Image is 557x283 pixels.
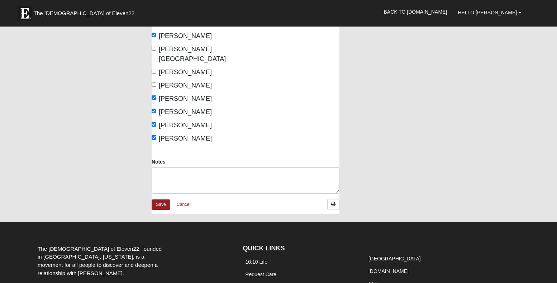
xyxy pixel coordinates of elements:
span: Hello [PERSON_NAME] [458,10,517,15]
h4: QUICK LINKS [243,245,355,253]
input: [PERSON_NAME] [152,135,156,140]
a: [GEOGRAPHIC_DATA] [368,256,421,261]
input: [PERSON_NAME] [152,95,156,100]
input: [PERSON_NAME][GEOGRAPHIC_DATA] [152,46,156,51]
span: [PERSON_NAME][GEOGRAPHIC_DATA] [159,46,226,62]
a: Print Attendance Roster [327,199,339,209]
span: [PERSON_NAME] [159,82,212,89]
input: [PERSON_NAME] [152,109,156,113]
input: [PERSON_NAME] [152,33,156,37]
input: [PERSON_NAME] [152,69,156,74]
span: [PERSON_NAME] [159,95,212,102]
span: [PERSON_NAME] [159,69,212,76]
img: Eleven22 logo [18,6,32,20]
a: 10:10 Life [245,259,267,265]
label: Notes [152,158,166,165]
span: [PERSON_NAME] [159,122,212,129]
a: The [DEMOGRAPHIC_DATA] of Eleven22 [14,3,157,20]
span: The [DEMOGRAPHIC_DATA] of Eleven22 [34,10,134,17]
a: Back to [DOMAIN_NAME] [378,3,452,21]
a: Cancel [172,199,195,210]
span: [PERSON_NAME] [159,32,212,39]
a: [DOMAIN_NAME] [368,268,409,274]
input: [PERSON_NAME] [152,122,156,127]
a: Save [152,199,170,210]
a: Hello [PERSON_NAME] [452,4,527,22]
span: [PERSON_NAME] [159,135,212,142]
input: [PERSON_NAME] [152,82,156,87]
span: [PERSON_NAME] [159,108,212,115]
